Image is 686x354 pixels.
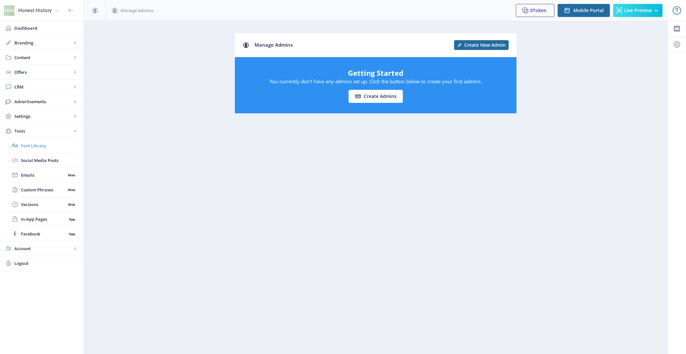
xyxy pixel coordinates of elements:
div: Honest History [18,3,52,18]
span: Facebook [21,231,67,237]
nb-badge: App [67,231,77,237]
span: Settings [14,113,72,120]
span: Create New Admin [464,42,506,48]
span: Manage Admins [254,41,293,48]
a: New page [450,40,509,50]
nb-badge: App [67,216,77,222]
app-collection-view: Manage Admins [235,33,517,114]
span: Content [14,54,72,61]
span: Emails [21,172,66,178]
p: You currently don't have any admins set up. Click the button below to create your first admins. [241,78,510,85]
span: Token [533,7,547,13]
button: 0Token [516,4,554,17]
span: Versions [21,201,66,208]
span: Logout [14,260,78,266]
span: Advertisements [14,98,72,105]
a: Social Media Posts [7,153,77,168]
img: properties.app_icon.png [4,5,14,16]
span: Font Library [21,142,77,149]
span: CRM [14,84,72,90]
button: Live Preview [613,4,662,17]
span: Mobile Portal [573,8,604,13]
button: Mobile Portal [558,4,610,17]
a: Custom PhrasesWeb [7,183,77,197]
h5: Getting Started [241,68,510,78]
a: VersionsWeb [7,197,77,212]
a: In-App PagesApp [7,212,77,226]
a: EmailsWeb [7,168,77,182]
span: In-App Pages [21,216,67,222]
a: Font Library [7,138,77,153]
a: FacebookApp [7,227,77,241]
span: Offers [14,69,72,75]
button: Create admins [349,90,403,103]
nb-badge: Web [66,201,77,208]
span: Account [14,245,72,252]
nb-badge: Web [66,172,77,178]
span: Custom Phrases [21,186,66,193]
span: Branding [14,40,72,46]
span: Live Preview [624,8,652,13]
nb-badge: Web [66,186,77,193]
span: Tools [14,128,72,134]
span: Social Media Posts [21,157,77,164]
span: Manage Admins [121,7,153,14]
button: Create New Admin [454,40,509,50]
span: Dashboard [14,25,78,31]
